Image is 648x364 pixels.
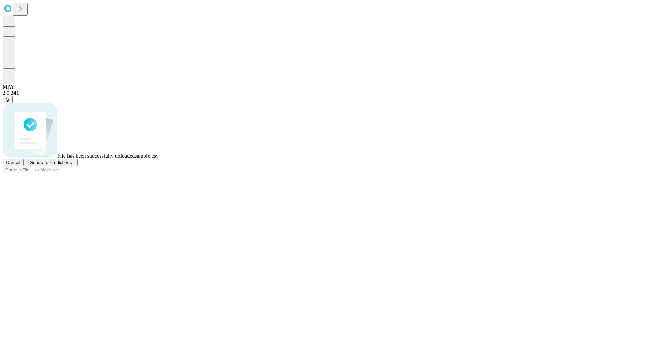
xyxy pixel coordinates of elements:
div: 2.0.241 [3,90,645,96]
span: Generate Predictions [29,160,72,165]
span: File has been successfully uploaded [57,153,135,159]
span: sample.csv [135,153,159,159]
span: @ [5,97,10,102]
button: Generate Predictions [24,159,78,166]
span: Cancel [6,160,20,165]
button: Cancel [3,159,24,166]
button: @ [3,96,13,103]
div: MAY [3,84,645,90]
